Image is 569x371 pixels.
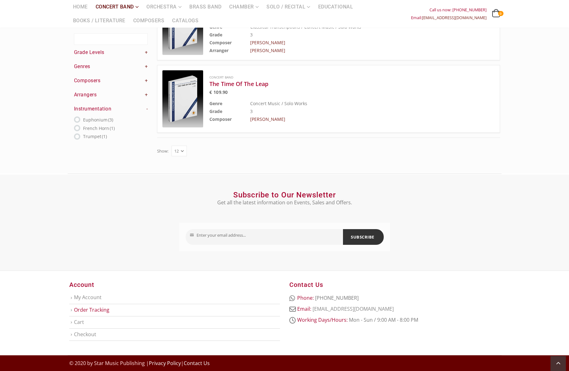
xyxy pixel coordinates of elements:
[168,14,202,28] a: Catalogs
[74,49,148,56] h4: Grade Levels
[315,294,359,301] span: [PHONE_NUMBER]
[313,305,394,312] a: [EMAIL_ADDRESS][DOMAIN_NAME]
[209,108,222,114] b: Grade
[74,294,102,301] a: My Account
[411,14,487,22] div: Email:
[110,125,115,131] span: (1)
[179,199,390,206] p: Get all the latest information on Events, Sales and Offers.
[83,116,113,124] label: Euphonium
[209,116,232,122] b: Composer
[149,360,181,367] a: Privacy Policy
[411,6,487,14] div: Call us now: [PHONE_NUMBER]
[69,360,210,367] span: © 2020 by Star Music Publishing | |
[297,305,311,312] strong: Email:
[209,89,228,95] bdi: 109.90
[74,63,148,70] h4: Genres
[69,280,280,289] h3: Account
[209,80,463,88] a: The Time Of The Leap
[422,15,487,20] a: [EMAIL_ADDRESS][DOMAIN_NAME]
[209,75,233,79] a: Concert Band
[157,147,168,155] label: Show:
[74,91,148,98] h4: Arrangers
[179,190,390,200] h2: Subscribe to Our Newsletter
[83,132,107,140] label: Trumpet
[145,77,148,84] a: +
[74,319,84,325] a: Cart
[209,89,212,95] span: €
[209,47,229,53] b: Arranger
[74,331,96,338] a: Checkout
[129,14,168,28] a: Composers
[297,316,348,323] strong: Working Days/Hours:
[69,14,129,28] a: Books / Literature
[209,40,232,46] b: Composer
[297,294,314,301] strong: Phone:
[209,32,222,38] b: Grade
[289,280,500,289] h3: Contact Us
[250,47,285,53] a: [PERSON_NAME]
[145,49,148,56] a: +
[250,40,285,46] a: [PERSON_NAME]
[343,229,384,245] button: SUBSCRIBE
[145,63,148,70] a: +
[146,105,148,112] a: -
[351,232,374,242] span: SUBSCRIBE
[250,107,463,115] td: 3
[250,116,285,122] a: [PERSON_NAME]
[108,117,113,123] span: (3)
[498,11,503,16] span: 0
[250,99,463,107] td: Concert Music / Solo Works
[74,77,148,84] h4: Composers
[209,100,222,106] b: Genre
[250,31,463,39] td: 3
[83,124,115,132] label: French Horn
[74,105,148,112] h4: Instrumentation
[74,306,109,313] a: Order Tracking
[102,133,107,139] span: (1)
[349,316,418,323] span: Mon - Sun / 9:00 AM - 8:00 PM
[184,360,210,367] a: Contact Us
[145,91,148,98] a: +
